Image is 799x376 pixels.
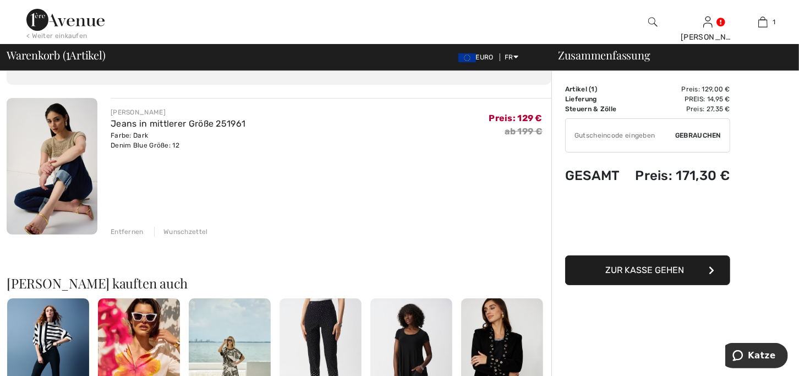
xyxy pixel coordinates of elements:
[648,15,658,29] img: Forschung
[111,107,245,117] div: [PERSON_NAME]
[7,276,551,290] h2: [PERSON_NAME] kauften auch
[773,17,776,27] span: 1
[565,94,626,104] td: Lieferung
[592,85,595,93] span: 1
[703,17,713,27] a: Se connecter
[681,31,735,43] div: [PERSON_NAME]
[69,47,105,62] font: Artikel)
[565,85,595,93] font: Artikel (
[26,9,105,31] img: 1. Avenue
[566,119,675,152] input: Code promo
[606,265,685,275] span: Zur Kasse gehen
[111,132,179,149] font: Farbe: Dark Denim Blue Größe: 12
[675,130,721,140] span: Gebrauchen
[545,50,792,61] div: Zusammenfassung
[725,343,788,370] iframe: Ouvre un widget dans lequel vous pouvez chatter avec l’un de nos agents
[7,98,97,235] img: Jeans Taille Moyenne modèle 251961
[626,84,730,94] td: Preis: 129,00 €
[505,126,543,137] s: ab 199 €
[111,118,245,129] a: Jeans in mittlerer Größe 251961
[565,104,626,114] td: Steuern & Zölle
[66,47,70,61] span: 1
[565,255,730,285] button: Zur Kasse gehen
[458,53,476,62] img: Euro
[626,104,730,114] td: Preis: 27,35 €
[758,15,768,29] img: Mein Warenkorb
[154,227,208,237] div: Wunschzettel
[111,227,144,237] div: Entfernen
[565,157,626,194] td: Gesamt
[626,157,730,194] td: Preis: 171,30 €
[505,53,513,61] font: FR
[489,113,543,123] span: Preis: 129 €
[703,15,713,29] img: Meine Infos
[565,84,626,94] td: )
[458,53,498,61] span: EURO
[565,194,730,252] iframe: PayPal
[7,47,66,62] font: Warenkorb (
[736,15,790,29] a: 1
[26,31,87,41] div: < Weiter einkaufen
[626,94,730,104] td: Preis: 14,95 €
